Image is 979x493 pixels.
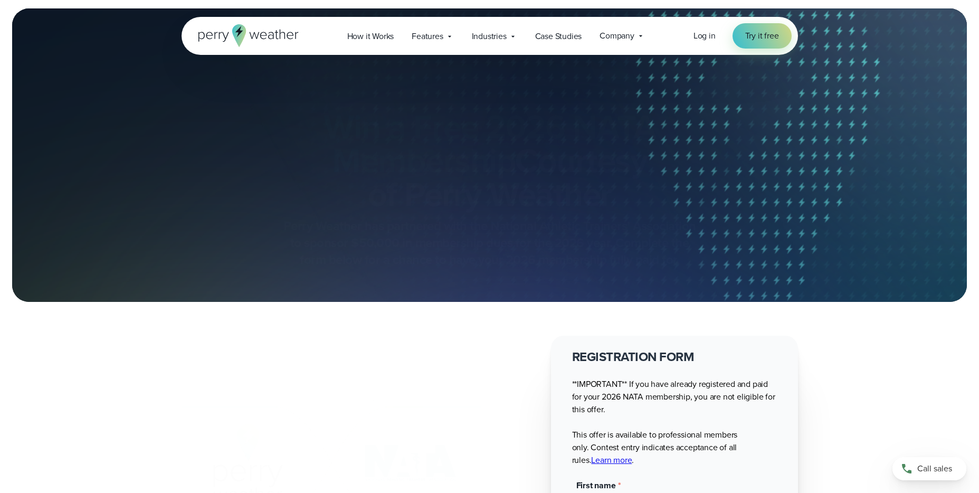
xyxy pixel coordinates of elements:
strong: REGISTRATION FORM [572,347,695,366]
a: How it Works [338,25,403,47]
a: Try it free [733,23,792,49]
span: Case Studies [535,30,582,43]
a: Learn more [591,454,632,466]
a: Call sales [892,457,966,480]
span: Company [600,30,634,42]
span: Features [412,30,443,43]
a: Case Studies [526,25,591,47]
span: Try it free [745,30,779,42]
span: Call sales [917,462,952,475]
span: Industries [472,30,507,43]
a: Log in [693,30,716,42]
p: **IMPORTANT** If you have already registered and paid for your 2026 NATA membership, you are not ... [572,378,777,467]
span: First name [576,479,616,491]
span: How it Works [347,30,394,43]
